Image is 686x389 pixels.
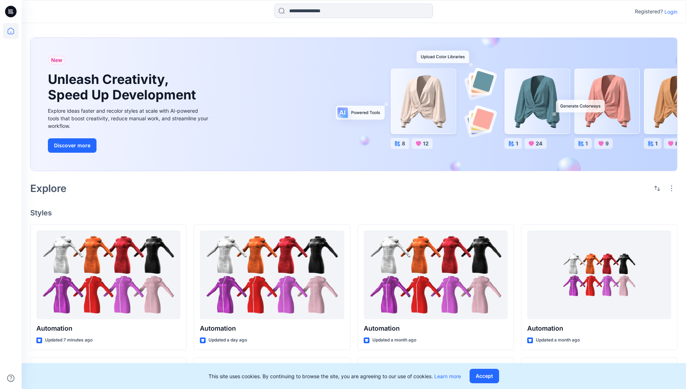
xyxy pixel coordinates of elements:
[664,8,677,15] p: Login
[200,323,344,334] p: Automation
[48,138,210,153] a: Discover more
[635,7,663,16] p: Registered?
[536,336,580,344] p: Updated a month ago
[48,107,210,130] div: Explore ideas faster and recolor styles at scale with AI-powered tools that boost creativity, red...
[36,323,180,334] p: Automation
[372,336,416,344] p: Updated a month ago
[51,56,62,64] span: New
[30,209,677,217] h4: Styles
[30,183,67,194] h2: Explore
[36,231,180,319] a: Automation
[200,231,344,319] a: Automation
[470,369,499,383] button: Accept
[209,372,461,380] p: This site uses cookies. By continuing to browse the site, you are agreeing to our use of cookies.
[48,138,97,153] button: Discover more
[364,231,508,319] a: Automation
[45,336,93,344] p: Updated 7 minutes ago
[527,231,671,319] a: Automation
[527,323,671,334] p: Automation
[48,72,199,103] h1: Unleash Creativity, Speed Up Development
[434,373,461,379] a: Learn more
[364,323,508,334] p: Automation
[209,336,247,344] p: Updated a day ago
